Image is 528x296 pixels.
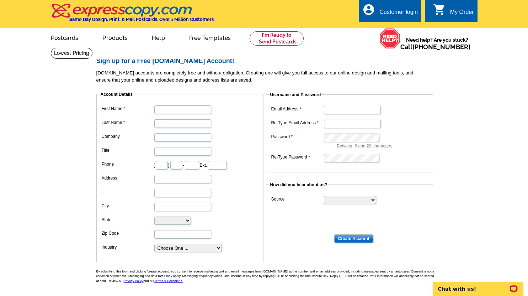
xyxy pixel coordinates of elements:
[271,134,323,140] label: Password
[270,92,322,98] legend: Username and Password
[100,159,260,170] dd: ( ) - Ext.
[400,43,470,51] span: Call
[91,29,139,46] a: Products
[102,105,154,112] label: First Name
[102,119,154,126] label: Last Name
[362,8,418,17] a: account_circle Customer login
[379,9,418,19] div: Customer login
[96,269,438,284] p: By submitting this form and clicking 'create account', you consent to receive marketing text and ...
[400,36,474,51] span: Need help? Are you stuck?
[102,147,154,154] label: Title
[69,17,215,22] h4: Same Day Design, Print, & Mail Postcards. Over 1 Million Customers.
[433,3,446,16] i: shopping_cart
[270,182,328,188] legend: How did you hear about us?
[96,69,438,84] p: [DOMAIN_NAME] accounts are completely free and without obligation. Creating one will give you ful...
[96,57,438,65] h2: Sign up for a Free [DOMAIN_NAME] Account!
[362,3,375,16] i: account_circle
[428,274,528,296] iframe: LiveChat chat widget
[51,9,215,22] a: Same Day Design, Print, & Mail Postcards. Over 1 Million Customers.
[102,217,154,223] label: State
[334,234,373,243] input: Create Account
[102,175,154,181] label: Address
[154,279,183,283] a: Terms & Conditions.
[271,196,323,202] label: Source
[102,244,154,250] label: Industry
[337,143,430,149] p: Between 6 and 20 characters
[100,91,134,98] legend: Account Details
[271,106,323,112] label: Email Address
[124,279,144,283] a: Privacy Policy
[102,203,154,209] label: City
[450,9,474,19] div: My Order
[102,133,154,140] label: Company
[39,29,90,46] a: Postcards
[102,230,154,237] label: Zip Code
[379,28,400,49] img: help
[102,161,154,167] label: Phone
[178,29,242,46] a: Free Templates
[140,29,176,46] a: Help
[271,120,323,126] label: Re-Type Email Address
[271,154,323,160] label: Re-Type Password
[102,189,154,195] label: -
[412,43,470,51] a: [PHONE_NUMBER]
[433,8,474,17] a: shopping_cart My Order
